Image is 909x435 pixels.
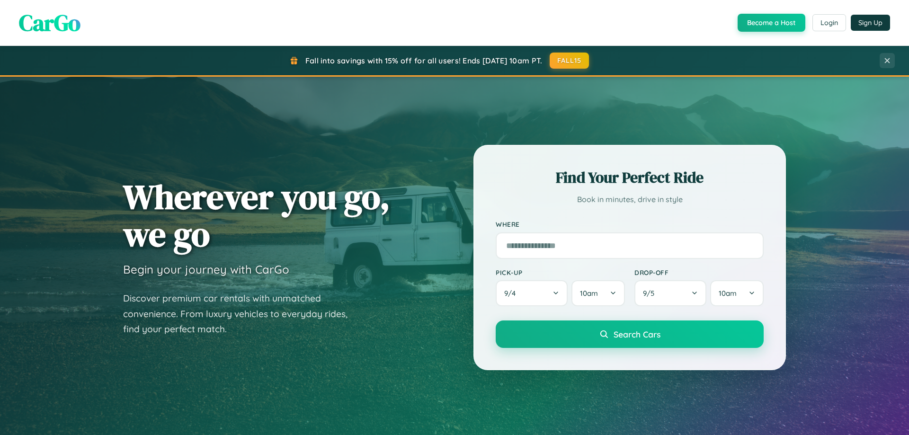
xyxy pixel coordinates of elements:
[571,280,625,306] button: 10am
[123,178,390,253] h1: Wherever you go, we go
[504,289,520,298] span: 9 / 4
[719,289,737,298] span: 10am
[496,280,568,306] button: 9/4
[738,14,805,32] button: Become a Host
[634,280,706,306] button: 9/5
[614,329,660,339] span: Search Cars
[123,291,360,337] p: Discover premium car rentals with unmatched convenience. From luxury vehicles to everyday rides, ...
[496,320,764,348] button: Search Cars
[643,289,659,298] span: 9 / 5
[851,15,890,31] button: Sign Up
[123,262,289,276] h3: Begin your journey with CarGo
[496,268,625,276] label: Pick-up
[580,289,598,298] span: 10am
[634,268,764,276] label: Drop-off
[550,53,589,69] button: FALL15
[496,221,764,229] label: Where
[496,167,764,188] h2: Find Your Perfect Ride
[19,7,80,38] span: CarGo
[305,56,543,65] span: Fall into savings with 15% off for all users! Ends [DATE] 10am PT.
[496,193,764,206] p: Book in minutes, drive in style
[812,14,846,31] button: Login
[710,280,764,306] button: 10am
